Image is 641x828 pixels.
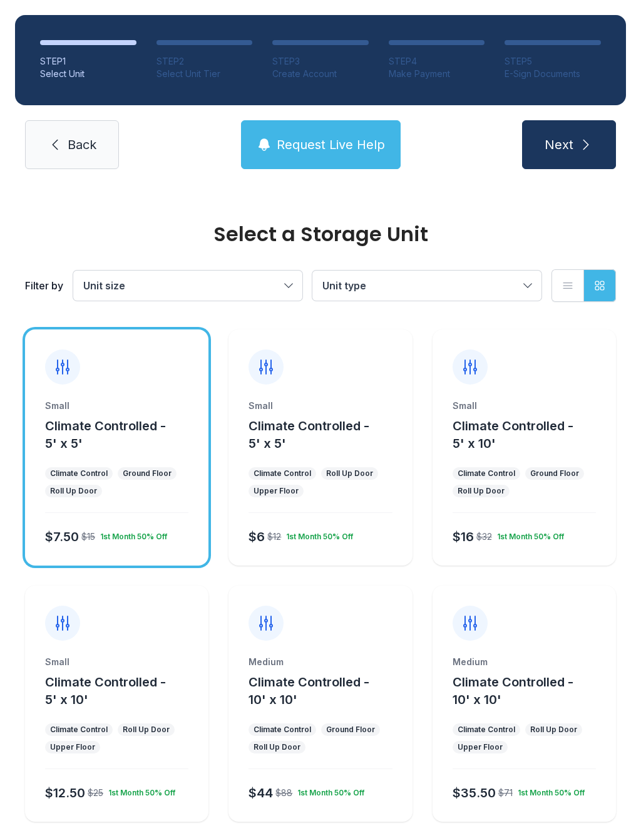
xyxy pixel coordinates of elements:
[123,468,172,479] div: Ground Floor
[45,675,166,707] span: Climate Controlled - 5' x 10'
[458,486,505,496] div: Roll Up Door
[277,136,385,153] span: Request Live Help
[45,417,203,452] button: Climate Controlled - 5' x 5'
[505,55,601,68] div: STEP 5
[453,656,596,668] div: Medium
[458,468,515,479] div: Climate Control
[249,418,369,451] span: Climate Controlled - 5' x 5'
[281,527,353,542] div: 1st Month 50% Off
[249,673,407,708] button: Climate Controlled - 10' x 10'
[453,675,573,707] span: Climate Controlled - 10' x 10'
[68,136,96,153] span: Back
[389,68,485,80] div: Make Payment
[81,530,95,543] div: $15
[254,742,300,752] div: Roll Up Door
[45,528,79,546] div: $7.50
[453,784,496,802] div: $35.50
[95,527,167,542] div: 1st Month 50% Off
[254,725,311,735] div: Climate Control
[83,279,125,292] span: Unit size
[272,55,369,68] div: STEP 3
[156,55,253,68] div: STEP 2
[545,136,573,153] span: Next
[50,742,95,752] div: Upper Floor
[123,725,170,735] div: Roll Up Door
[73,271,302,301] button: Unit size
[322,279,366,292] span: Unit type
[458,725,515,735] div: Climate Control
[498,787,513,799] div: $71
[249,417,407,452] button: Climate Controlled - 5' x 5'
[326,725,375,735] div: Ground Floor
[249,400,392,412] div: Small
[45,784,85,802] div: $12.50
[249,528,265,546] div: $6
[326,468,373,479] div: Roll Up Door
[453,418,573,451] span: Climate Controlled - 5' x 10'
[40,68,136,80] div: Select Unit
[530,725,577,735] div: Roll Up Door
[249,784,273,802] div: $44
[249,675,369,707] span: Climate Controlled - 10' x 10'
[25,224,616,244] div: Select a Storage Unit
[453,673,611,708] button: Climate Controlled - 10' x 10'
[292,783,364,798] div: 1st Month 50% Off
[50,468,108,479] div: Climate Control
[492,527,564,542] div: 1st Month 50% Off
[267,530,281,543] div: $12
[312,271,541,301] button: Unit type
[50,486,97,496] div: Roll Up Door
[254,486,299,496] div: Upper Floor
[88,787,103,799] div: $25
[275,787,292,799] div: $88
[45,418,166,451] span: Climate Controlled - 5' x 5'
[156,68,253,80] div: Select Unit Tier
[45,400,188,412] div: Small
[453,417,611,452] button: Climate Controlled - 5' x 10'
[45,656,188,668] div: Small
[25,278,63,293] div: Filter by
[458,742,503,752] div: Upper Floor
[254,468,311,479] div: Climate Control
[272,68,369,80] div: Create Account
[513,783,585,798] div: 1st Month 50% Off
[389,55,485,68] div: STEP 4
[50,725,108,735] div: Climate Control
[453,400,596,412] div: Small
[45,673,203,708] button: Climate Controlled - 5' x 10'
[530,468,579,479] div: Ground Floor
[505,68,601,80] div: E-Sign Documents
[103,783,175,798] div: 1st Month 50% Off
[249,656,392,668] div: Medium
[453,528,474,546] div: $16
[40,55,136,68] div: STEP 1
[476,530,492,543] div: $32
